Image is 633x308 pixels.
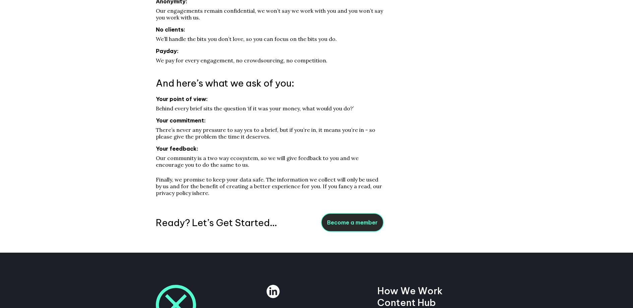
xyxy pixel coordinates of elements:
dt: Payday: [156,48,383,54]
h4: Ready? Let’s Get Started... [156,217,277,228]
a: How We Work [377,285,443,297]
a: here. [196,190,209,196]
dd: Our community is a two way ecosystem, so we will give feedback to you and we encourage you to do ... [156,155,383,168]
a: Become a member [321,213,384,232]
dt: Your point of view: [156,96,383,102]
dd: Our engagements remain confidential, we won’t say we work with you and you won’t say you work wit... [156,7,383,21]
span: Become a member [327,219,378,226]
dd: We’ll handle the bits you don’t love, so you can focus on the bits you do. [156,36,383,42]
h3: And here’s what we ask of you: [156,77,384,89]
dt: Your commitment: [156,117,383,124]
dt: No clients: [156,26,383,33]
dd: We pay for every engagement, no crowdsourcing, no competition. [156,57,383,64]
dt: Your feedback: [156,145,383,152]
dd: There’s never any pressure to say yes to a brief, but if you’re in, it means you’re in - so pleas... [156,126,383,140]
dd: Behind every brief sits the question ‘if it was your money, what would you do?’ [156,105,383,112]
dd: Finally, we promise to keep your data safe. The information we collect will only be used by us an... [156,176,383,196]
